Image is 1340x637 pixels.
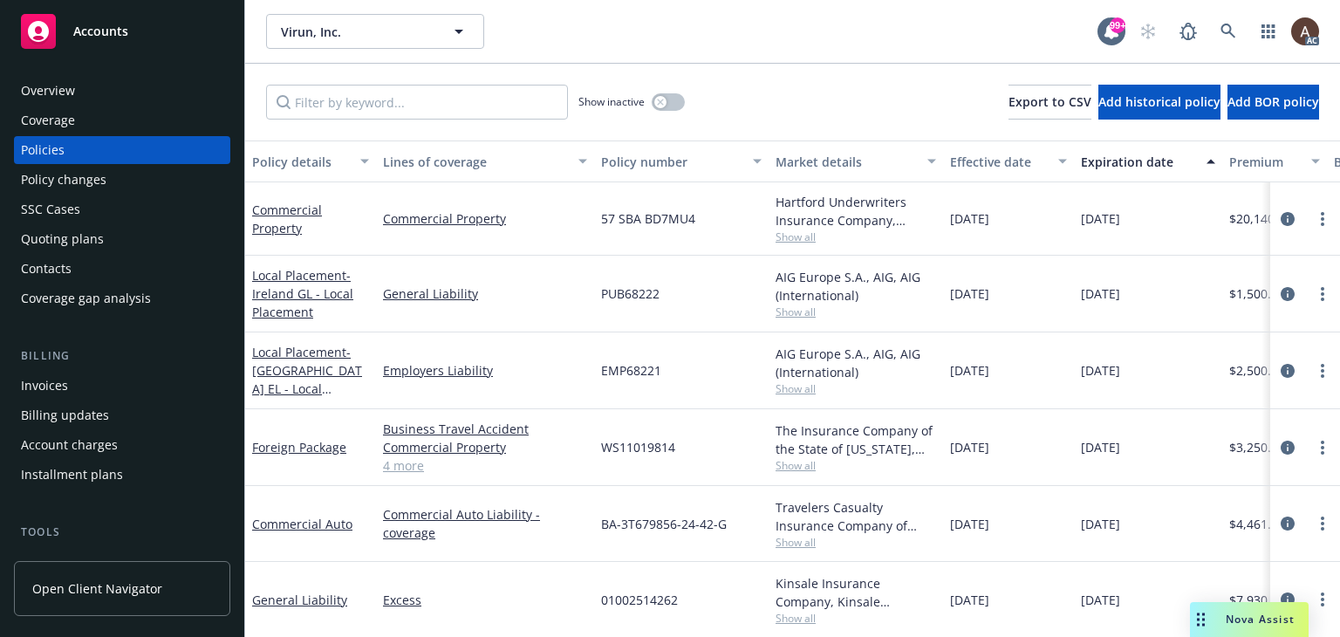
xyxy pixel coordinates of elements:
[1229,438,1285,456] span: $3,250.00
[383,361,587,380] a: Employers Liability
[376,140,594,182] button: Lines of coverage
[14,372,230,400] a: Invoices
[14,77,230,105] a: Overview
[1074,140,1222,182] button: Expiration date
[1277,589,1298,610] a: circleInformation
[1211,14,1246,49] a: Search
[1081,284,1120,303] span: [DATE]
[1312,284,1333,305] a: more
[601,361,661,380] span: EMP68221
[383,153,568,171] div: Lines of coverage
[383,456,587,475] a: 4 more
[14,225,230,253] a: Quoting plans
[1098,93,1220,110] span: Add historical policy
[1229,361,1285,380] span: $2,500.00
[266,14,484,49] button: Virun, Inc.
[21,225,104,253] div: Quoting plans
[601,591,678,609] span: 01002514262
[1312,589,1333,610] a: more
[950,209,989,228] span: [DATE]
[1312,437,1333,458] a: more
[1008,93,1091,110] span: Export to CSV
[1131,14,1166,49] a: Start snowing
[252,153,350,171] div: Policy details
[943,140,1074,182] button: Effective date
[1291,17,1319,45] img: photo
[1081,361,1120,380] span: [DATE]
[21,401,109,429] div: Billing updates
[776,498,936,535] div: Travelers Casualty Insurance Company of America, Travelers Insurance
[776,268,936,305] div: AIG Europe S.A., AIG, AIG (International)
[281,23,432,41] span: Virun, Inc.
[776,421,936,458] div: The Insurance Company of the State of [US_STATE], AIG, AIG (International)
[14,106,230,134] a: Coverage
[252,267,353,320] a: Local Placement
[14,431,230,459] a: Account charges
[383,420,587,438] a: Business Travel Accident
[1229,591,1285,609] span: $7,930.00
[950,284,989,303] span: [DATE]
[1081,438,1120,456] span: [DATE]
[21,431,118,459] div: Account charges
[1277,360,1298,381] a: circleInformation
[1081,153,1196,171] div: Expiration date
[14,255,230,283] a: Contacts
[950,361,989,380] span: [DATE]
[1229,284,1285,303] span: $1,500.00
[1190,602,1309,637] button: Nova Assist
[14,166,230,194] a: Policy changes
[252,344,362,415] span: - [GEOGRAPHIC_DATA] EL - Local Placement
[776,381,936,396] span: Show all
[1277,284,1298,305] a: circleInformation
[594,140,769,182] button: Policy number
[252,439,346,455] a: Foreign Package
[266,85,568,120] input: Filter by keyword...
[1081,209,1120,228] span: [DATE]
[776,574,936,611] div: Kinsale Insurance Company, Kinsale Insurance, Burns & [PERSON_NAME]
[21,77,75,105] div: Overview
[1190,602,1212,637] div: Drag to move
[21,166,106,194] div: Policy changes
[383,438,587,456] a: Commercial Property
[14,136,230,164] a: Policies
[14,284,230,312] a: Coverage gap analysis
[14,347,230,365] div: Billing
[383,505,587,542] a: Commercial Auto Liability - coverage
[1312,513,1333,534] a: more
[1251,14,1286,49] a: Switch app
[14,461,230,489] a: Installment plans
[1081,515,1120,533] span: [DATE]
[21,136,65,164] div: Policies
[1110,17,1125,33] div: 99+
[73,24,128,38] span: Accounts
[1226,612,1295,627] span: Nova Assist
[21,372,68,400] div: Invoices
[1227,93,1319,110] span: Add BOR policy
[252,344,362,415] a: Local Placement
[1081,591,1120,609] span: [DATE]
[950,591,989,609] span: [DATE]
[950,438,989,456] span: [DATE]
[1229,209,1292,228] span: $20,140.00
[950,515,989,533] span: [DATE]
[776,305,936,319] span: Show all
[21,255,72,283] div: Contacts
[776,153,917,171] div: Market details
[383,209,587,228] a: Commercial Property
[1227,85,1319,120] button: Add BOR policy
[383,284,587,303] a: General Liability
[1312,360,1333,381] a: more
[252,202,322,236] a: Commercial Property
[776,611,936,626] span: Show all
[14,401,230,429] a: Billing updates
[21,195,80,223] div: SSC Cases
[601,438,675,456] span: WS11019814
[252,516,352,532] a: Commercial Auto
[245,140,376,182] button: Policy details
[1277,437,1298,458] a: circleInformation
[1098,85,1220,120] button: Add historical policy
[601,284,660,303] span: PUB68222
[21,461,123,489] div: Installment plans
[383,591,587,609] a: Excess
[32,579,162,598] span: Open Client Navigator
